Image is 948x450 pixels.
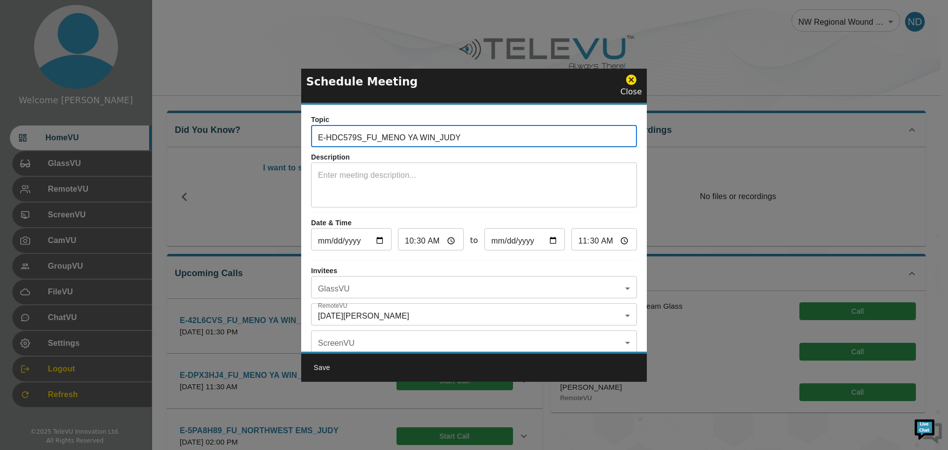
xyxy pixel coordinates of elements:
p: Description [311,152,637,163]
span: We're online! [57,124,136,224]
div: [DATE][PERSON_NAME] [311,306,637,326]
p: Schedule Meeting [306,73,418,90]
button: Save [306,359,338,377]
img: d_736959983_company_1615157101543_736959983 [17,46,41,71]
p: Date & Time [311,218,637,228]
div: ​ [311,333,637,353]
div: Minimize live chat window [162,5,186,29]
div: Close [620,74,642,98]
span: to [470,235,478,246]
div: Chat with us now [51,52,166,65]
p: Topic [311,115,637,125]
div: ​ [311,279,637,298]
img: Chat Widget [913,415,943,445]
textarea: Type your message and hit 'Enter' [5,270,188,304]
p: Invitees [311,266,637,276]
